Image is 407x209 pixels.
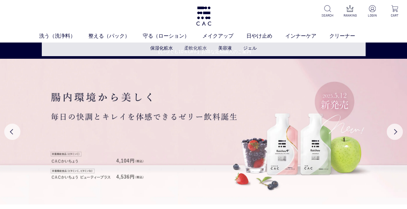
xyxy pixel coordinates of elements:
[88,32,143,40] a: 整える（パック）
[365,13,379,18] p: LOGIN
[246,32,285,40] a: 日やけ止め
[143,32,202,40] a: 守る（ローション）
[365,5,379,18] a: LOGIN
[243,45,257,51] a: ジェル
[195,6,212,26] img: logo
[150,45,173,51] a: 保湿化粧水
[184,45,207,51] a: 柔軟化粧水
[39,32,88,40] a: 洗う（洗浄料）
[388,5,402,18] a: CART
[387,124,403,140] button: Next
[0,48,407,55] a: 【いつでも10％OFF】お得な定期購入のご案内
[4,124,20,140] button: Previous
[202,32,246,40] a: メイクアップ
[343,5,357,18] a: RANKING
[285,32,329,40] a: インナーケア
[343,13,357,18] p: RANKING
[321,5,335,18] a: SEARCH
[388,13,402,18] p: CART
[321,13,335,18] p: SEARCH
[218,45,232,51] a: 美容液
[329,32,368,40] a: クリーナー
